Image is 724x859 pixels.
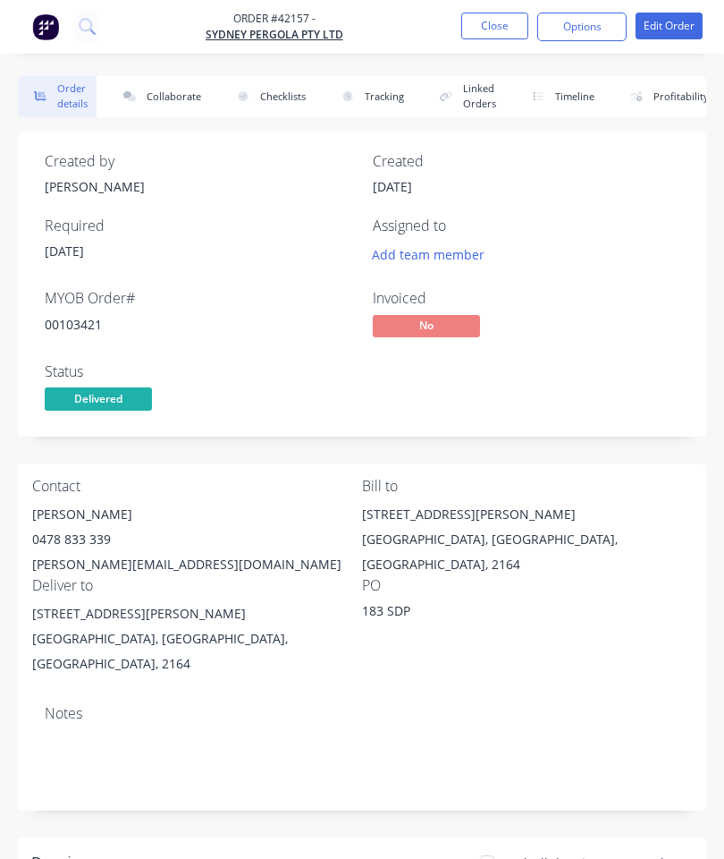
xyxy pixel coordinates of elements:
[363,242,494,266] button: Add team member
[325,76,413,117] button: Tracking
[45,177,351,196] div: [PERSON_NAME]
[45,217,351,234] div: Required
[373,178,412,195] span: [DATE]
[32,527,362,552] div: 0478 833 339
[32,502,362,577] div: [PERSON_NAME]0478 833 339[PERSON_NAME][EMAIL_ADDRESS][DOMAIN_NAME]
[373,290,679,307] div: Invoiced
[373,217,679,234] div: Assigned to
[373,315,480,337] span: No
[373,153,679,170] div: Created
[373,242,494,266] button: Add team member
[206,27,343,43] a: Sydney Pergola Pty Ltd
[362,601,585,626] div: 183 SDP
[614,76,718,117] button: Profitability
[45,242,84,259] span: [DATE]
[32,577,362,594] div: Deliver to
[206,11,343,27] span: Order #42157 -
[32,478,362,495] div: Contact
[45,315,351,334] div: 00103421
[537,13,627,41] button: Options
[45,290,351,307] div: MYOB Order #
[636,13,703,39] button: Edit Order
[424,76,505,117] button: Linked Orders
[32,502,362,527] div: [PERSON_NAME]
[362,527,692,577] div: [GEOGRAPHIC_DATA], [GEOGRAPHIC_DATA], [GEOGRAPHIC_DATA], 2164
[32,601,362,626] div: [STREET_ADDRESS][PERSON_NAME]
[362,478,692,495] div: Bill to
[45,705,679,722] div: Notes
[461,13,528,39] button: Close
[32,552,362,577] div: [PERSON_NAME][EMAIL_ADDRESS][DOMAIN_NAME]
[18,76,97,117] button: Order details
[32,626,362,676] div: [GEOGRAPHIC_DATA], [GEOGRAPHIC_DATA], [GEOGRAPHIC_DATA], 2164
[32,13,59,40] img: Factory
[45,387,152,414] button: Delivered
[45,363,351,380] div: Status
[362,577,692,594] div: PO
[221,76,315,117] button: Checklists
[45,387,152,410] span: Delivered
[362,502,692,577] div: [STREET_ADDRESS][PERSON_NAME][GEOGRAPHIC_DATA], [GEOGRAPHIC_DATA], [GEOGRAPHIC_DATA], 2164
[32,601,362,676] div: [STREET_ADDRESS][PERSON_NAME][GEOGRAPHIC_DATA], [GEOGRAPHIC_DATA], [GEOGRAPHIC_DATA], 2164
[362,502,692,527] div: [STREET_ADDRESS][PERSON_NAME]
[516,76,603,117] button: Timeline
[45,153,351,170] div: Created by
[107,76,210,117] button: Collaborate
